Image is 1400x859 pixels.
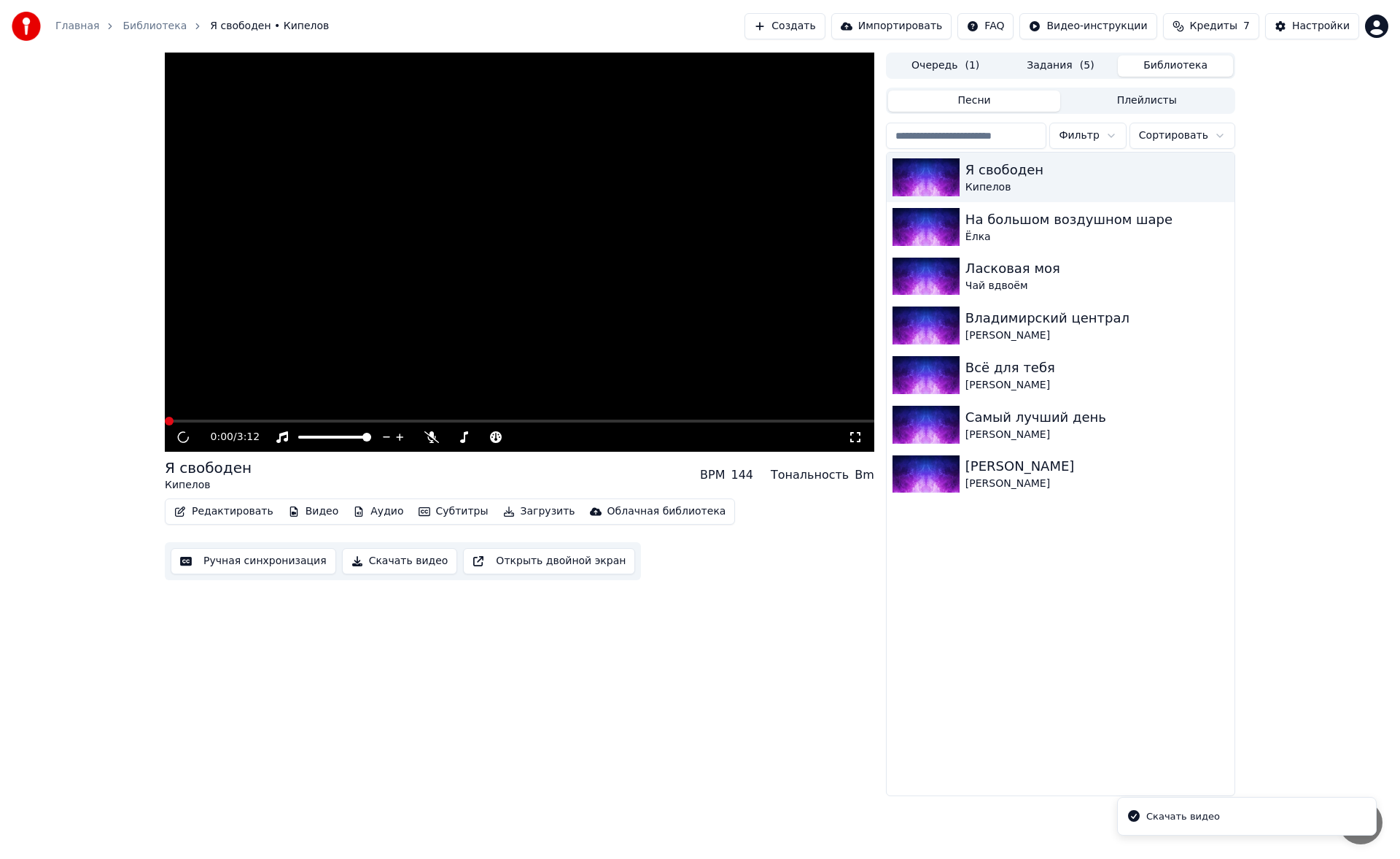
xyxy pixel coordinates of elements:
div: Bm [855,466,874,484]
span: Кредиты [1190,19,1237,34]
div: Тональность [771,466,849,484]
button: Библиотека [1118,55,1233,77]
div: Всё для тебя [965,358,1229,378]
div: [PERSON_NAME] [965,328,1229,343]
button: Скачать видео [342,548,458,574]
button: Очередь [888,55,1003,77]
div: [PERSON_NAME] [965,477,1229,491]
button: Редактировать [168,501,279,522]
div: Я свободен [965,160,1229,180]
button: Песни [888,90,1061,112]
div: На большом воздушном шаре [965,209,1229,230]
button: Видео [282,501,345,522]
span: 0:00 [211,430,233,444]
span: 7 [1243,19,1250,34]
button: Настройки [1265,13,1359,39]
a: Главная [55,19,99,34]
button: Видео-инструкции [1019,13,1156,39]
button: Плейлисты [1060,90,1233,112]
div: [PERSON_NAME] [965,428,1229,442]
div: Скачать видео [1146,809,1220,824]
div: Настройки [1292,19,1350,34]
button: Ручная синхронизация [171,548,336,574]
span: 3:12 [237,430,260,444]
button: Загрузить [497,501,581,522]
div: [PERSON_NAME] [965,378,1229,393]
span: Я свободен • Кипелов [210,19,329,34]
nav: breadcrumb [55,19,329,34]
button: Кредиты7 [1163,13,1259,39]
span: ( 1 ) [965,58,979,73]
div: Облачная библиотека [607,504,726,519]
div: Самый лучший день [965,407,1229,428]
span: Сортировать [1139,128,1208,143]
div: / [211,430,246,444]
div: Я свободен [165,458,252,478]
div: Кипелов [165,478,252,493]
div: Чай вдвоём [965,279,1229,293]
button: Импортировать [831,13,952,39]
img: youka [12,12,41,41]
button: Аудио [347,501,409,522]
div: Кипелов [965,180,1229,195]
div: BPM [700,466,725,484]
button: Задания [1003,55,1119,77]
button: Субтитры [413,501,494,522]
button: Открыть двойной экран [463,548,635,574]
button: Создать [744,13,825,39]
div: Владимирский централ [965,308,1229,328]
div: Ласковая моя [965,258,1229,279]
a: Библиотека [122,19,187,34]
div: Ёлка [965,230,1229,244]
button: FAQ [957,13,1014,39]
div: [PERSON_NAME] [965,456,1229,477]
div: 144 [731,466,753,484]
span: Фильтр [1059,128,1099,143]
span: ( 5 ) [1080,58,1094,73]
